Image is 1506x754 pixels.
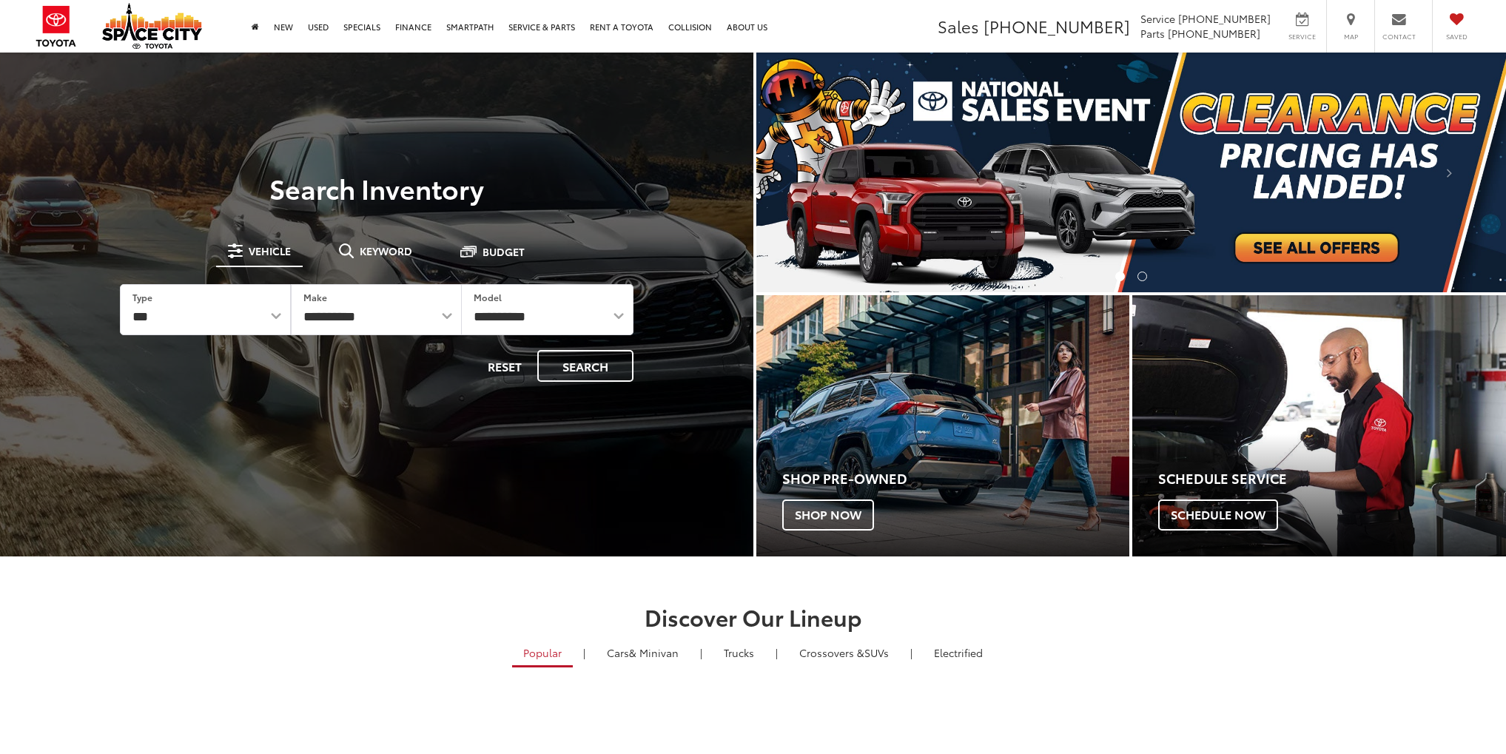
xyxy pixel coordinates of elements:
[756,295,1130,556] a: Shop Pre-Owned Shop Now
[799,645,864,660] span: Crossovers &
[1168,26,1260,41] span: [PHONE_NUMBER]
[1158,471,1506,486] h4: Schedule Service
[907,645,916,660] li: |
[1334,32,1367,41] span: Map
[713,640,765,665] a: Trucks
[483,246,525,257] span: Budget
[1158,499,1278,531] span: Schedule Now
[1285,32,1319,41] span: Service
[756,82,869,263] button: Click to view previous picture.
[1178,11,1271,26] span: [PHONE_NUMBER]
[984,14,1130,38] span: [PHONE_NUMBER]
[923,640,994,665] a: Electrified
[1140,11,1175,26] span: Service
[475,350,534,382] button: Reset
[1137,272,1147,281] li: Go to slide number 2.
[474,291,502,303] label: Model
[596,640,690,665] a: Cars
[537,350,633,382] button: Search
[1440,32,1473,41] span: Saved
[696,645,706,660] li: |
[782,471,1130,486] h4: Shop Pre-Owned
[1115,272,1125,281] li: Go to slide number 1.
[1394,82,1506,263] button: Click to view next picture.
[782,499,874,531] span: Shop Now
[102,3,202,49] img: Space City Toyota
[772,645,781,660] li: |
[938,14,979,38] span: Sales
[756,295,1130,556] div: Toyota
[512,640,573,667] a: Popular
[132,291,152,303] label: Type
[1140,26,1165,41] span: Parts
[629,645,679,660] span: & Minivan
[1132,295,1506,556] a: Schedule Service Schedule Now
[579,645,589,660] li: |
[1382,32,1416,41] span: Contact
[788,640,900,665] a: SUVs
[360,246,412,256] span: Keyword
[1132,295,1506,556] div: Toyota
[249,246,291,256] span: Vehicle
[62,173,691,203] h3: Search Inventory
[232,605,1275,629] h2: Discover Our Lineup
[303,291,327,303] label: Make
